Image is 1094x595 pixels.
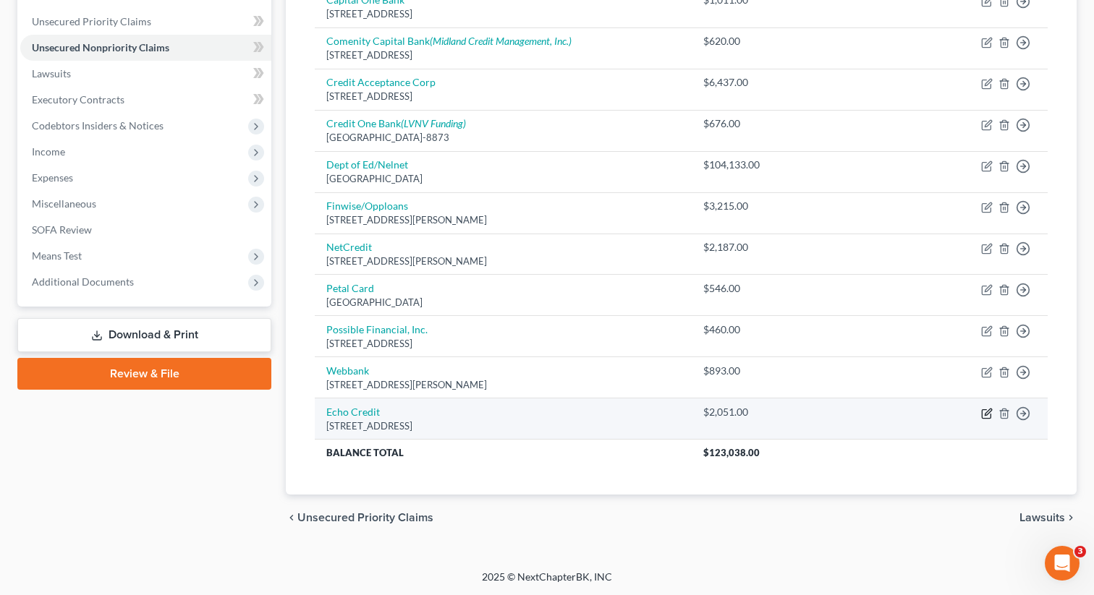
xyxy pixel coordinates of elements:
[326,90,680,103] div: [STREET_ADDRESS]
[326,323,428,335] a: Possible Financial, Inc.
[326,172,680,186] div: [GEOGRAPHIC_DATA]
[1065,512,1077,523] i: chevron_right
[1019,512,1065,523] span: Lawsuits
[703,322,792,337] div: $460.00
[17,318,271,352] a: Download & Print
[401,117,466,129] i: (LVNV Funding)
[326,117,466,129] a: Credit One Bank(LVNV Funding)
[703,405,792,419] div: $2,051.00
[32,249,82,262] span: Means Test
[1074,546,1086,557] span: 3
[326,48,680,62] div: [STREET_ADDRESS]
[326,296,680,309] div: [GEOGRAPHIC_DATA]
[326,254,680,268] div: [STREET_ADDRESS][PERSON_NAME]
[326,200,408,212] a: Finwise/Opploans
[326,419,680,433] div: [STREET_ADDRESS]
[703,364,792,378] div: $893.00
[32,93,124,106] span: Executory Contracts
[32,171,73,184] span: Expenses
[32,145,65,158] span: Income
[703,34,792,48] div: $620.00
[326,158,408,171] a: Dept of Ed/Nelnet
[32,197,96,210] span: Miscellaneous
[17,358,271,390] a: Review & File
[326,76,436,88] a: Credit Acceptance Corp
[703,116,792,131] div: $676.00
[326,364,369,377] a: Webbank
[326,7,680,21] div: [STREET_ADDRESS]
[326,241,372,253] a: NetCredit
[703,75,792,90] div: $6,437.00
[20,61,271,87] a: Lawsuits
[703,281,792,296] div: $546.00
[32,223,92,236] span: SOFA Review
[326,35,572,47] a: Comenity Capital Bank(Midland Credit Management, Inc.)
[20,35,271,61] a: Unsecured Nonpriority Claims
[703,158,792,172] div: $104,133.00
[32,119,164,132] span: Codebtors Insiders & Notices
[286,512,433,523] button: chevron_left Unsecured Priority Claims
[1019,512,1077,523] button: Lawsuits chevron_right
[20,217,271,243] a: SOFA Review
[286,512,297,523] i: chevron_left
[1045,546,1080,581] iframe: Intercom live chat
[703,199,792,213] div: $3,215.00
[32,67,71,80] span: Lawsuits
[326,282,374,294] a: Petal Card
[430,35,572,47] i: (Midland Credit Management, Inc.)
[297,512,433,523] span: Unsecured Priority Claims
[326,378,680,392] div: [STREET_ADDRESS][PERSON_NAME]
[326,406,380,418] a: Echo Credit
[326,131,680,145] div: [GEOGRAPHIC_DATA]-8873
[703,447,760,458] span: $123,038.00
[32,15,151,27] span: Unsecured Priority Claims
[20,9,271,35] a: Unsecured Priority Claims
[326,213,680,227] div: [STREET_ADDRESS][PERSON_NAME]
[326,337,680,351] div: [STREET_ADDRESS]
[703,240,792,254] div: $2,187.00
[315,440,692,466] th: Balance Total
[20,87,271,113] a: Executory Contracts
[32,41,169,53] span: Unsecured Nonpriority Claims
[32,275,134,288] span: Additional Documents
